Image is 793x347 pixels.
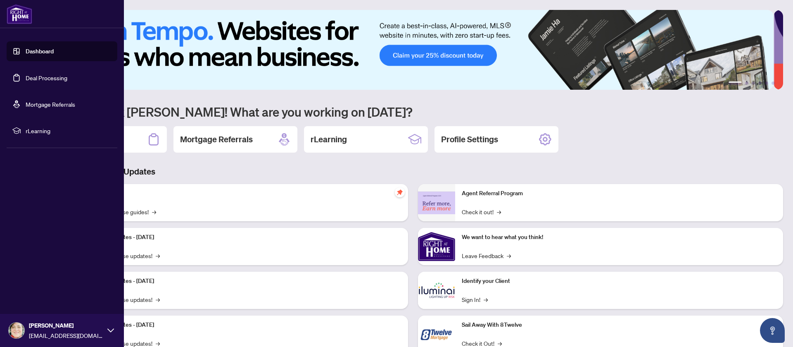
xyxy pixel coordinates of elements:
img: Identify your Client [418,272,455,309]
h3: Brokerage & Industry Updates [43,166,783,177]
p: We want to hear what you think! [462,233,776,242]
a: Sign In!→ [462,295,488,304]
span: → [507,251,511,260]
button: 5 [765,81,768,85]
span: → [497,207,501,216]
img: Profile Icon [9,323,24,338]
button: Open asap [760,318,785,343]
span: → [484,295,488,304]
a: Leave Feedback→ [462,251,511,260]
img: Slide 0 [43,10,774,90]
h1: Welcome back [PERSON_NAME]! What are you working on [DATE]? [43,104,783,120]
a: Mortgage Referrals [26,101,75,108]
button: 3 [752,81,755,85]
a: Dashboard [26,48,54,55]
p: Agent Referral Program [462,189,776,198]
h2: Mortgage Referrals [180,134,253,145]
p: Platform Updates - [DATE] [87,277,401,286]
span: → [156,251,160,260]
button: 2 [745,81,748,85]
span: [PERSON_NAME] [29,321,103,330]
p: Platform Updates - [DATE] [87,233,401,242]
p: Self-Help [87,189,401,198]
p: Identify your Client [462,277,776,286]
p: Platform Updates - [DATE] [87,321,401,330]
button: 4 [758,81,762,85]
span: → [156,295,160,304]
h2: Profile Settings [441,134,498,145]
span: pushpin [395,187,405,197]
p: Sail Away With 8Twelve [462,321,776,330]
span: → [152,207,156,216]
button: 1 [729,81,742,85]
a: Deal Processing [26,74,67,81]
img: logo [7,4,32,24]
img: We want to hear what you think! [418,228,455,265]
a: Check it out!→ [462,207,501,216]
button: 6 [772,81,775,85]
img: Agent Referral Program [418,191,455,214]
h2: rLearning [311,134,347,145]
span: [EMAIL_ADDRESS][DOMAIN_NAME] [29,331,103,340]
span: rLearning [26,126,112,135]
